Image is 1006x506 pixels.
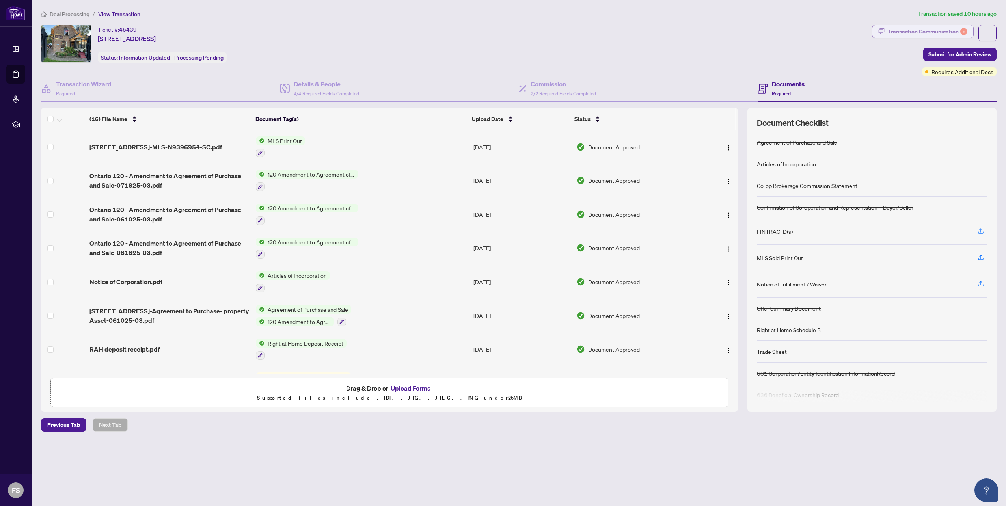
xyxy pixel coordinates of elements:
[531,91,596,97] span: 2/2 Required Fields Completed
[256,372,363,394] button: Status IconAgreement of Purchase and Sale
[571,108,699,130] th: Status
[98,11,140,18] span: View Transaction
[252,108,469,130] th: Document Tag(s)
[470,366,573,400] td: [DATE]
[89,238,250,257] span: Ontario 120 - Amendment to Agreement of Purchase and Sale-081825-03.pdf
[757,280,827,288] div: Notice of Fulfillment / Waiver
[469,108,571,130] th: Upload Date
[588,345,640,353] span: Document Approved
[256,204,358,225] button: Status Icon120 Amendment to Agreement of Purchase and Sale
[722,208,735,221] button: Logo
[98,25,137,34] div: Ticket #:
[470,299,573,333] td: [DATE]
[531,79,596,89] h4: Commission
[41,11,47,17] span: home
[98,52,227,63] div: Status:
[588,210,640,219] span: Document Approved
[265,339,347,348] span: Right at Home Deposit Receipt
[470,333,573,366] td: [DATE]
[256,271,330,292] button: Status IconArticles of Incorporation
[472,115,503,123] span: Upload Date
[89,277,162,286] span: Notice of Corporation.pdf
[51,378,728,407] span: Drag & Drop orUpload FormsSupported files include .PDF, .JPG, .JPEG, .PNG under25MB
[576,176,585,185] img: Document Status
[294,91,359,97] span: 4/4 Required Fields Completed
[722,242,735,254] button: Logo
[265,372,351,381] span: Agreement of Purchase and Sale
[89,344,160,354] span: RAH deposit receipt.pdf
[256,271,265,280] img: Status Icon
[56,79,112,89] h4: Transaction Wizard
[725,347,732,353] img: Logo
[265,136,305,145] span: MLS Print Out
[960,28,967,35] div: 6
[86,108,252,130] th: (16) File Name
[89,205,250,224] span: Ontario 120 - Amendment to Agreement of Purchase and Sale-061025-03.pdf
[256,339,347,360] button: Status IconRight at Home Deposit Receipt
[256,136,265,145] img: Status Icon
[41,25,91,62] img: IMG-N9396954_1.jpg
[576,345,585,353] img: Document Status
[56,91,75,97] span: Required
[757,117,829,128] span: Document Checklist
[576,210,585,219] img: Document Status
[6,6,25,20] img: logo
[757,369,895,378] div: 631 Corporation/Entity Identification InformationRecord
[12,485,20,496] span: FS
[757,160,816,168] div: Articles of Incorporation
[725,179,732,185] img: Logo
[89,171,250,190] span: Ontario 120 - Amendment to Agreement of Purchase and Sale-071825-03.pdf
[265,170,358,179] span: 120 Amendment to Agreement of Purchase and Sale
[256,238,358,259] button: Status Icon120 Amendment to Agreement of Purchase and Sale
[89,374,250,393] span: Agreement to Purchase_69 [GEOGRAPHIC_DATA] Commercial-052025-03.pdf
[256,372,265,381] img: Status Icon
[470,197,573,231] td: [DATE]
[47,419,80,431] span: Previous Tab
[725,246,732,252] img: Logo
[388,383,433,393] button: Upload Forms
[923,48,997,61] button: Submit for Admin Review
[757,227,793,236] div: FINTRAC ID(s)
[256,170,358,191] button: Status Icon120 Amendment to Agreement of Purchase and Sale
[265,204,358,212] span: 120 Amendment to Agreement of Purchase and Sale
[265,305,351,314] span: Agreement of Purchase and Sale
[256,317,265,326] img: Status Icon
[256,136,305,158] button: Status IconMLS Print Out
[985,30,990,36] span: ellipsis
[931,67,993,76] span: Requires Additional Docs
[974,478,998,502] button: Open asap
[757,138,837,147] div: Agreement of Purchase and Sale
[757,326,821,334] div: Right at Home Schedule B
[256,170,265,179] img: Status Icon
[119,54,224,61] span: Information Updated - Processing Pending
[256,339,265,348] img: Status Icon
[757,347,787,356] div: Trade Sheet
[588,277,640,286] span: Document Approved
[470,130,573,164] td: [DATE]
[294,79,359,89] h4: Details & People
[757,181,857,190] div: Co-op Brokerage Commission Statement
[93,418,128,432] button: Next Tab
[588,143,640,151] span: Document Approved
[725,212,732,218] img: Logo
[576,143,585,151] img: Document Status
[928,48,991,61] span: Submit for Admin Review
[98,34,156,43] span: [STREET_ADDRESS]
[470,164,573,197] td: [DATE]
[576,311,585,320] img: Document Status
[588,244,640,252] span: Document Approved
[119,26,137,33] span: 46439
[918,9,997,19] article: Transaction saved 10 hours ago
[89,142,222,152] span: [STREET_ADDRESS]-MLS-N9396954-SC.pdf
[722,141,735,153] button: Logo
[872,25,974,38] button: Transaction Communication6
[588,311,640,320] span: Document Approved
[772,91,791,97] span: Required
[757,304,821,313] div: Offer Summary Document
[574,115,591,123] span: Status
[470,231,573,265] td: [DATE]
[888,25,967,38] div: Transaction Communication
[265,238,358,246] span: 120 Amendment to Agreement of Purchase and Sale
[772,79,805,89] h4: Documents
[576,244,585,252] img: Document Status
